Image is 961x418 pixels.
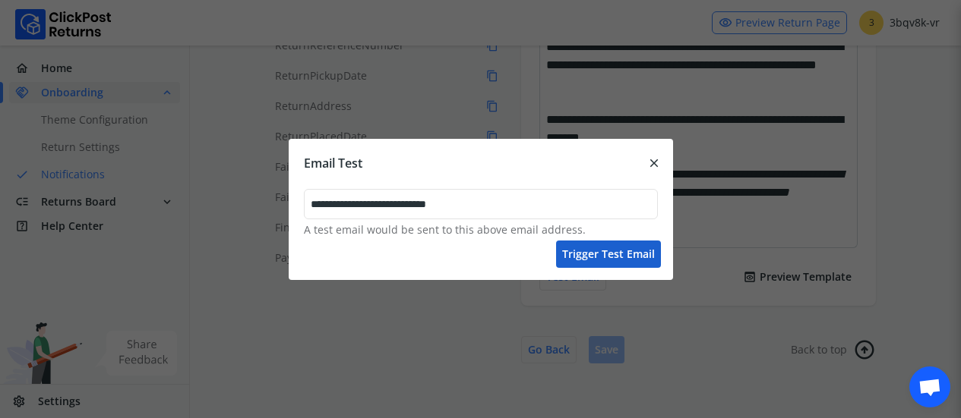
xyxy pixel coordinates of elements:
[304,154,362,172] div: Email Test
[304,222,658,237] p: A test email would be sent to this above email address.
[647,152,661,174] span: close
[909,366,950,407] a: Open chat
[635,154,673,172] button: close
[556,240,661,268] button: Trigger test email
